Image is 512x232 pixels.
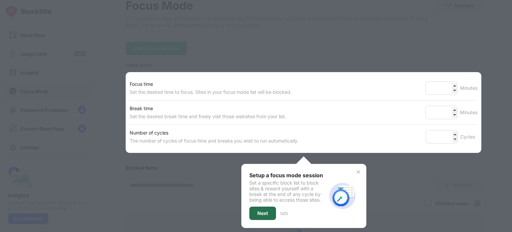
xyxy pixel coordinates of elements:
div: Set a specific block list to block sites & reward yourself with a break at the end of any cycle b... [249,180,326,203]
div: Set the desired time to focus. Sites in your focus mode list will be blocked. [130,88,292,96]
div: Minutes [460,108,477,117]
div: Setup a focus mode session [249,172,326,179]
img: focus-mode-timer.svg [326,180,358,212]
div: 1 of 3 [280,211,288,216]
div: Cycles [460,133,477,141]
div: Focus time [130,80,292,88]
div: Number of cycles [130,129,298,137]
div: Set the desired break time and freely visit those websites from your list. [130,112,286,121]
img: x-button.svg [356,169,361,175]
div: Break time [130,104,286,112]
div: Minutes [460,84,477,92]
div: Next [257,211,268,216]
div: The number of cycles of focus time and breaks you wish to run automatically. [130,137,298,145]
